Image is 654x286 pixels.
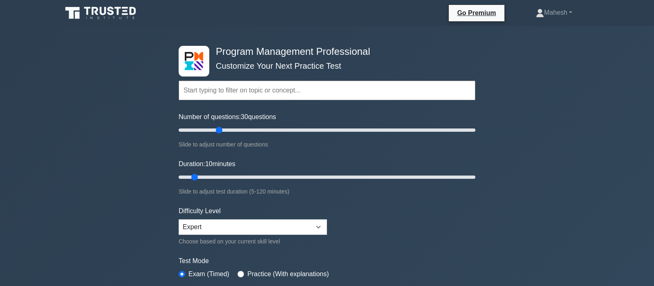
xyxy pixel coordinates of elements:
label: Practice (With explanations) [247,269,329,279]
span: 30 [241,113,248,120]
h4: Program Management Professional [213,46,435,58]
a: Go Premium [452,8,501,18]
label: Exam (Timed) [188,269,229,279]
div: Slide to adjust test duration (5-120 minutes) [179,187,475,196]
div: Slide to adjust number of questions [179,140,475,149]
div: Choose based on your current skill level [179,236,327,246]
label: Number of questions: questions [179,112,276,122]
label: Test Mode [179,256,475,266]
input: Start typing to filter on topic or concept... [179,81,475,100]
label: Difficulty Level [179,206,221,216]
label: Duration: minutes [179,159,235,169]
a: Mahesh [516,5,592,21]
span: 10 [205,160,213,167]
